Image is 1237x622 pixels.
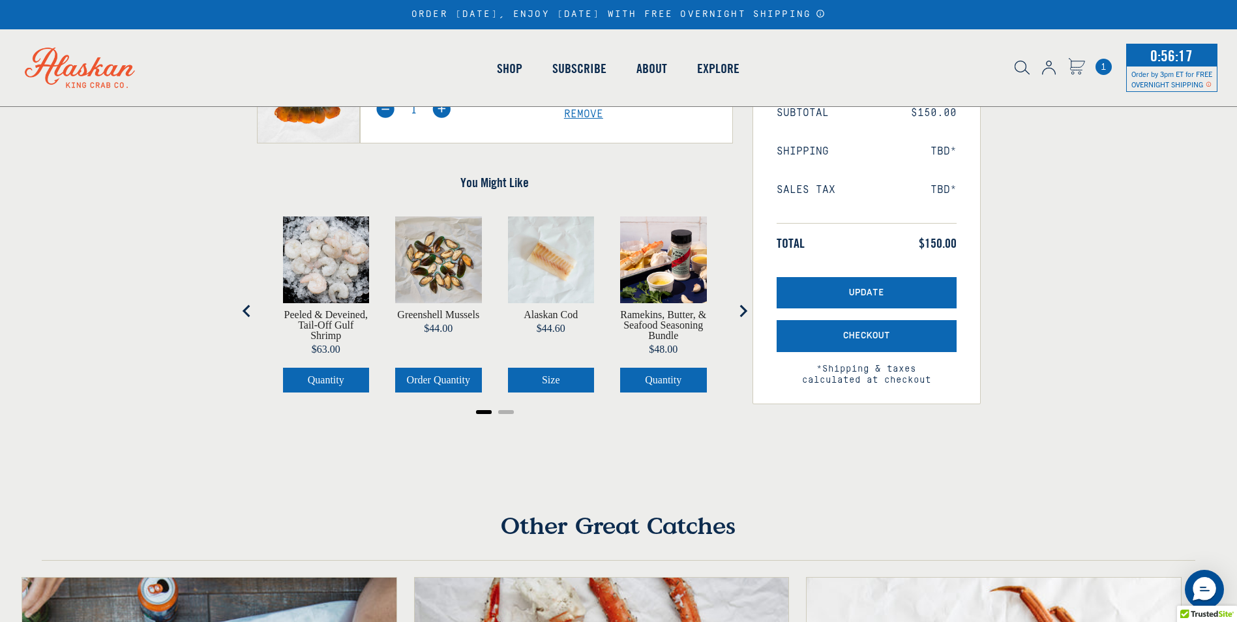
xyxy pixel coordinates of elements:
button: Select Peeled & Deveined, Tail-Off Gulf Shrimp quantity [283,368,370,392]
div: product [382,203,495,406]
span: Total [777,235,805,251]
img: account [1042,61,1056,75]
button: Update [777,277,957,309]
img: Alaskan King Crab Co. logo [7,29,153,106]
button: Select Alaskan Cod size [508,368,595,392]
button: Go to last slide [234,298,260,324]
div: product [607,203,720,406]
ul: Select a slide to show [257,406,733,416]
span: 1 [1095,59,1112,75]
a: View Greenshell Mussels [397,310,479,320]
h4: You Might Like [257,175,733,190]
div: product [270,203,383,406]
img: Ramekins, Butter, & Seafood Seasoning Bundle [620,216,707,303]
span: $150.00 [911,107,957,119]
span: 0:56:17 [1147,42,1196,68]
span: Shipping Notice Icon [1206,80,1212,89]
img: plus [432,100,451,118]
a: Explore [682,31,754,106]
span: Order by 3pm ET for FREE OVERNIGHT SHIPPING [1131,69,1212,89]
img: alaskan king crab peeled tail [283,216,370,303]
a: View Ramekins, Butter, & Seafood Seasoning Bundle [620,310,707,341]
button: Go to page 2 [498,410,514,414]
div: ORDER [DATE], ENJOY [DATE] WITH FREE OVERNIGHT SHIPPING [411,9,826,20]
div: product [495,203,608,406]
button: Select Ramekins, Butter, & Seafood Seasoning Bundle quantity [620,368,707,392]
span: *Shipping & taxes calculated at checkout [777,352,957,386]
img: search [1015,61,1030,75]
span: Update [849,288,884,299]
span: $44.60 [537,323,565,334]
a: Remove [564,108,732,121]
img: Green Mussels [395,216,482,303]
span: Quantity [308,374,344,385]
button: Checkout [777,320,957,352]
span: Subtotal [777,107,829,119]
span: Order Quantity [407,374,470,385]
button: Next slide [730,298,756,324]
a: Shop [482,31,537,106]
a: Cart [1095,59,1112,75]
span: $63.00 [312,344,340,355]
button: Go to page 1 [476,410,492,414]
h4: Other Great Catches [42,511,1196,561]
span: $48.00 [649,344,678,355]
img: Alaskan Cod [508,216,595,303]
span: Size [542,374,560,385]
span: $44.00 [424,323,453,334]
span: Checkout [843,331,890,342]
span: $150.00 [919,235,957,251]
span: Sales Tax [777,184,835,196]
button: Select Greenshell Mussels order quantity [395,368,482,392]
span: Quantity [645,374,681,385]
a: Subscribe [537,31,621,106]
div: Messenger Dummy Widget [1185,570,1224,609]
img: minus [376,100,395,118]
a: Announcement Bar Modal [816,9,826,18]
a: View Alaskan Cod [524,310,578,320]
a: View Peeled & Deveined, Tail-Off Gulf Shrimp [283,310,370,341]
span: Shipping [777,145,829,158]
a: Cart [1068,58,1085,77]
a: About [621,31,682,106]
